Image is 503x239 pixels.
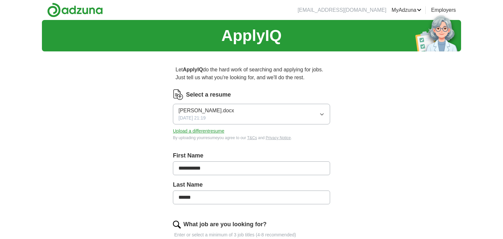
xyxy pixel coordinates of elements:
div: By uploading your resume you agree to our and . [173,135,330,141]
label: What job are you looking for? [183,220,267,229]
button: Upload a differentresume [173,128,224,135]
strong: ApplyIQ [183,67,203,72]
a: MyAdzuna [392,6,422,14]
button: [PERSON_NAME].docx[DATE] 21:19 [173,104,330,124]
span: [DATE] 21:19 [178,115,206,121]
a: T&Cs [247,136,257,140]
a: Employers [431,6,456,14]
label: First Name [173,151,330,160]
span: [PERSON_NAME].docx [178,107,234,115]
label: Select a resume [186,90,231,99]
h1: ApplyIQ [221,24,282,47]
img: Adzuna logo [47,3,103,17]
img: search.png [173,221,181,229]
a: Privacy Notice [266,136,291,140]
li: [EMAIL_ADDRESS][DOMAIN_NAME] [298,6,386,14]
p: Enter or select a minimum of 3 job titles (4-8 recommended) [173,231,330,238]
img: CV Icon [173,89,183,100]
p: Let do the hard work of searching and applying for jobs. Just tell us what you're looking for, an... [173,63,330,84]
label: Last Name [173,180,330,189]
